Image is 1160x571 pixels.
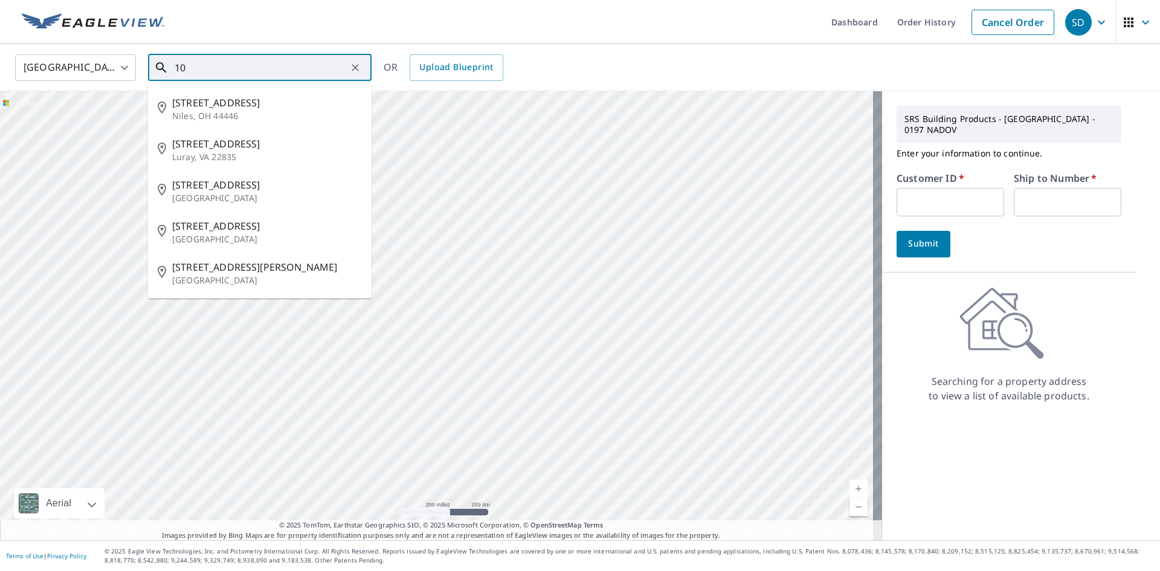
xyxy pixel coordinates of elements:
span: [STREET_ADDRESS] [172,137,362,151]
p: SRS Building Products - [GEOGRAPHIC_DATA] - 0197 NADOV [900,109,1118,140]
p: Searching for a property address to view a list of available products. [928,374,1090,403]
a: Terms of Use [6,552,43,560]
span: [STREET_ADDRESS] [172,178,362,192]
p: © 2025 Eagle View Technologies, Inc. and Pictometry International Corp. All Rights Reserved. Repo... [105,547,1154,565]
span: Upload Blueprint [419,60,493,75]
p: Luray, VA 22835 [172,151,362,163]
p: [GEOGRAPHIC_DATA] [172,192,362,204]
span: © 2025 TomTom, Earthstar Geographics SIO, © 2025 Microsoft Corporation, © [279,520,604,531]
a: Current Level 5, Zoom Out [849,498,868,516]
button: Clear [347,59,364,76]
a: Current Level 5, Zoom In [849,480,868,498]
div: OR [384,54,503,81]
div: [GEOGRAPHIC_DATA] [15,51,136,85]
label: Ship to Number [1014,173,1097,183]
span: [STREET_ADDRESS][PERSON_NAME] [172,260,362,274]
input: Search by address or latitude-longitude [175,51,347,85]
span: [STREET_ADDRESS] [172,219,362,233]
p: Enter your information to continue. [897,143,1121,164]
p: | [6,552,86,560]
a: Terms [584,520,604,529]
a: Upload Blueprint [410,54,503,81]
p: [GEOGRAPHIC_DATA] [172,233,362,245]
p: [GEOGRAPHIC_DATA] [172,274,362,286]
img: EV Logo [22,13,164,31]
div: Aerial [42,488,75,518]
a: Privacy Policy [47,552,86,560]
p: Niles, OH 44446 [172,110,362,122]
a: OpenStreetMap [530,520,581,529]
a: Cancel Order [971,10,1054,35]
div: SD [1065,9,1092,36]
span: [STREET_ADDRESS] [172,95,362,110]
button: Submit [897,231,950,257]
label: Customer ID [897,173,964,183]
div: Aerial [14,488,105,518]
span: Submit [906,236,941,251]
